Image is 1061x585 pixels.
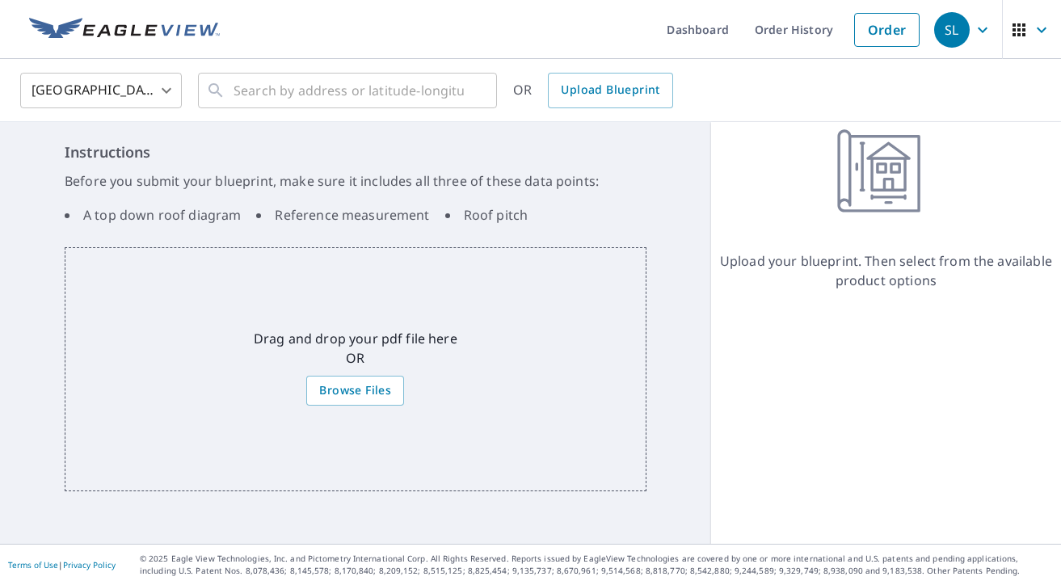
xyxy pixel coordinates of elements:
[8,560,116,570] p: |
[63,559,116,570] a: Privacy Policy
[65,205,241,225] li: A top down roof diagram
[234,68,464,113] input: Search by address or latitude-longitude
[256,205,429,225] li: Reference measurement
[29,18,220,42] img: EV Logo
[513,73,673,108] div: OR
[306,376,404,406] label: Browse Files
[934,12,970,48] div: SL
[254,329,457,368] p: Drag and drop your pdf file here OR
[711,251,1061,290] p: Upload your blueprint. Then select from the available product options
[548,73,672,108] a: Upload Blueprint
[8,559,58,570] a: Terms of Use
[65,141,646,163] h6: Instructions
[445,205,528,225] li: Roof pitch
[319,381,391,401] span: Browse Files
[20,68,182,113] div: [GEOGRAPHIC_DATA]
[140,553,1053,577] p: © 2025 Eagle View Technologies, Inc. and Pictometry International Corp. All Rights Reserved. Repo...
[854,13,920,47] a: Order
[561,80,659,100] span: Upload Blueprint
[65,171,646,191] p: Before you submit your blueprint, make sure it includes all three of these data points:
